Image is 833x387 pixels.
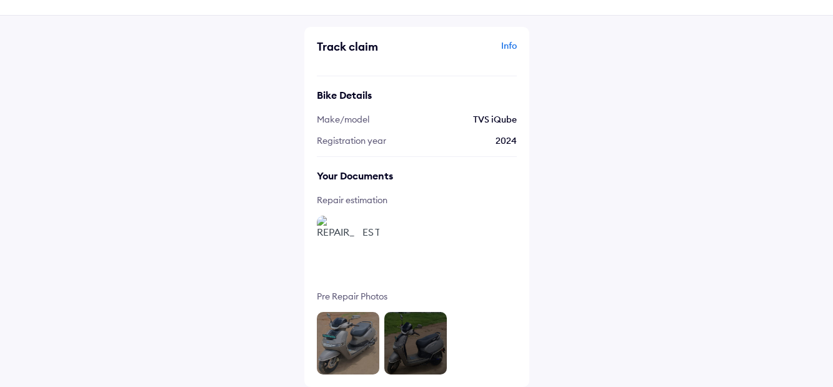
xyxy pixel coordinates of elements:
[317,114,369,125] span: Make/model
[317,312,379,374] img: PRE_REPAIR_PHOTOS
[317,194,511,206] span: Repair estimation
[317,169,517,182] div: Your Documents
[317,39,414,54] div: Track claim
[317,89,517,101] div: Bike Details
[420,39,517,63] div: Info
[317,291,511,302] span: Pre Repair Photos
[384,312,447,374] img: PRE_REPAIR_PHOTOS
[473,114,517,125] span: TVS iQube
[496,135,517,146] span: 2024
[317,216,379,278] img: REPAIR_ESTIMATION
[317,135,386,146] span: Registration year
